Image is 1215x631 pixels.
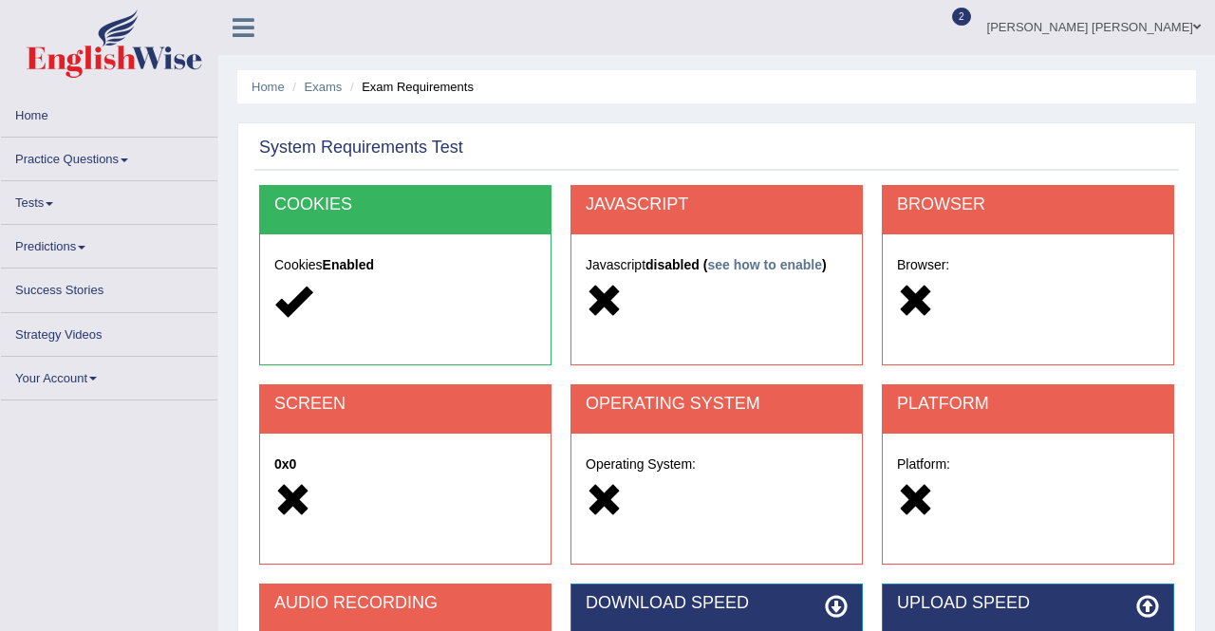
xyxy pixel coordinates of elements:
[274,594,536,613] h2: AUDIO RECORDING
[1,181,217,218] a: Tests
[323,257,374,272] strong: Enabled
[1,357,217,394] a: Your Account
[586,395,848,414] h2: OPERATING SYSTEM
[274,395,536,414] h2: SCREEN
[1,313,217,350] a: Strategy Videos
[897,195,1159,214] h2: BROWSER
[952,8,971,26] span: 2
[707,257,822,272] a: see how to enable
[897,594,1159,613] h2: UPLOAD SPEED
[1,225,217,262] a: Predictions
[1,269,217,306] a: Success Stories
[274,456,296,472] strong: 0x0
[897,258,1159,272] h5: Browser:
[1,138,217,175] a: Practice Questions
[346,78,474,96] li: Exam Requirements
[897,457,1159,472] h5: Platform:
[645,257,827,272] strong: disabled ( )
[897,395,1159,414] h2: PLATFORM
[586,258,848,272] h5: Javascript
[586,457,848,472] h5: Operating System:
[259,139,463,158] h2: System Requirements Test
[274,195,536,214] h2: COOKIES
[586,195,848,214] h2: JAVASCRIPT
[305,80,343,94] a: Exams
[252,80,285,94] a: Home
[1,94,217,131] a: Home
[274,258,536,272] h5: Cookies
[586,594,848,613] h2: DOWNLOAD SPEED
